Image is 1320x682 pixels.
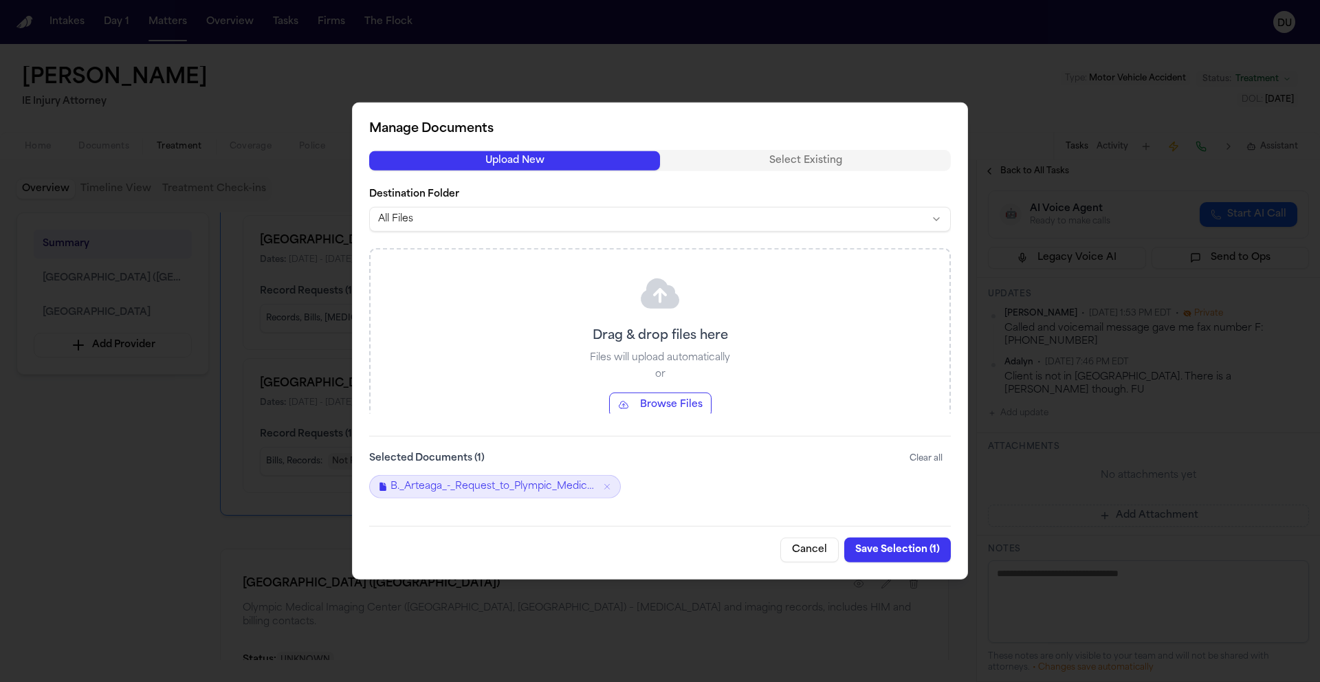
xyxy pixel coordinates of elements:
[369,452,485,465] label: Selected Documents ( 1 )
[590,351,730,365] p: Files will upload automatically
[780,538,839,562] button: Cancel
[609,393,712,417] button: Browse Files
[844,538,951,562] button: Save Selection (1)
[369,188,951,201] label: Destination Folder
[901,448,951,470] button: Clear all
[593,327,728,346] p: Drag & drop files here
[655,368,665,382] p: or
[369,120,951,139] h2: Manage Documents
[369,151,660,170] button: Upload New
[602,482,612,492] button: Remove B._Arteaga_-_Request_to_Plympic_Medical_Imaging_Center.pdf
[660,151,951,170] button: Select Existing
[390,480,597,494] span: B._Arteaga_-_Request_to_Plympic_Medical_Imaging_Center.pdf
